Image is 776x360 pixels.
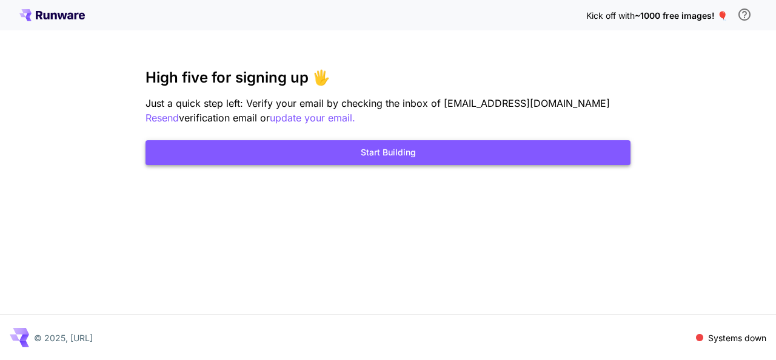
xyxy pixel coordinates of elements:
span: Kick off with [586,10,635,21]
button: In order to qualify for free credit, you need to sign up with a business email address and click ... [732,2,757,27]
span: ~1000 free images! 🎈 [635,10,727,21]
span: Just a quick step left: Verify your email by checking the inbox of [EMAIL_ADDRESS][DOMAIN_NAME] [145,97,610,109]
button: Resend [145,110,179,126]
span: verification email or [179,112,270,124]
h3: High five for signing up 🖐️ [145,69,630,86]
button: Start Building [145,140,630,165]
button: update your email. [270,110,355,126]
p: © 2025, [URL] [34,331,93,344]
p: Systems down [708,331,766,344]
